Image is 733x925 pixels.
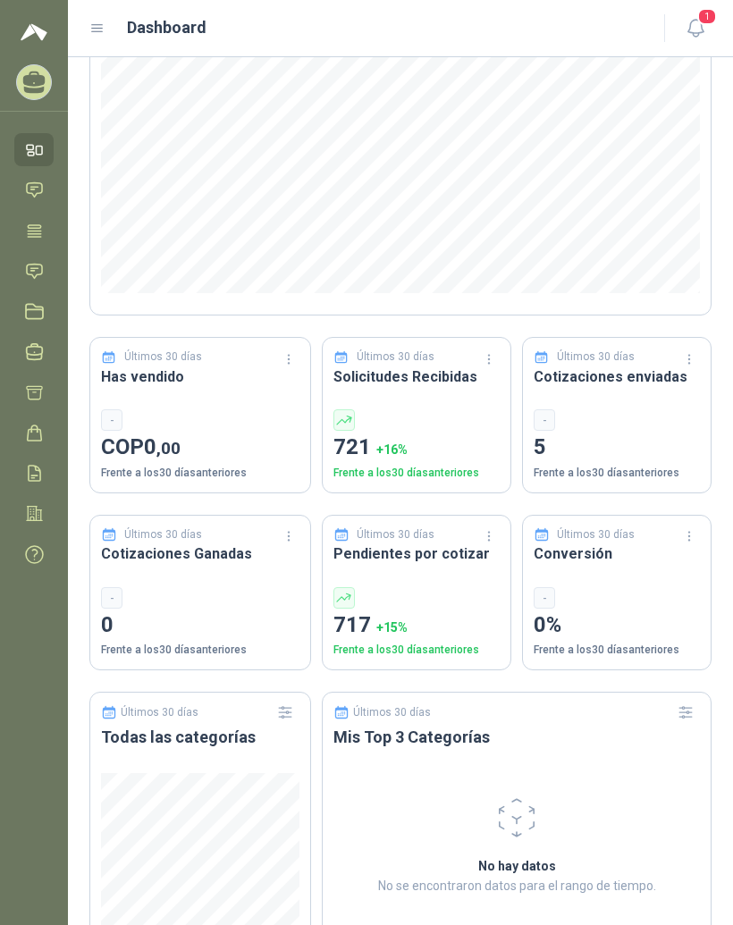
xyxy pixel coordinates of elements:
p: 721 [333,431,500,465]
div: - [101,587,122,609]
p: Frente a los 30 días anteriores [534,642,700,659]
h3: Todas las categorías [101,727,299,748]
p: Frente a los 30 días anteriores [333,642,500,659]
p: Últimos 30 días [124,349,202,366]
div: - [101,409,122,431]
p: Últimos 30 días [357,526,434,543]
p: Últimos 30 días [557,349,635,366]
span: + 16 % [376,442,408,457]
p: No se encontraron datos para el rango de tiempo. [344,876,689,896]
p: Frente a los 30 días anteriores [101,642,299,659]
span: + 15 % [376,620,408,635]
h3: Has vendido [101,366,299,388]
p: Últimos 30 días [121,706,198,719]
p: Frente a los 30 días anteriores [101,465,299,482]
p: Frente a los 30 días anteriores [534,465,700,482]
p: 717 [333,609,500,643]
img: Logo peakr [21,21,47,43]
p: Últimos 30 días [353,706,431,719]
div: - [534,587,555,609]
h3: Pendientes por cotizar [333,542,500,565]
button: 1 [679,13,712,45]
p: 5 [534,431,700,465]
span: 1 [697,8,717,25]
p: Frente a los 30 días anteriores [333,465,500,482]
div: - [534,409,555,431]
h3: Cotizaciones enviadas [534,366,700,388]
h3: Mis Top 3 Categorías [333,727,700,748]
h3: Solicitudes Recibidas [333,366,500,388]
h3: Conversión [534,542,700,565]
span: ,00 [156,438,181,458]
p: 0% [534,609,700,643]
h3: Cotizaciones Ganadas [101,542,299,565]
h2: No hay datos [344,856,689,876]
span: 0 [144,434,181,459]
p: Últimos 30 días [357,349,434,366]
p: 0 [101,609,299,643]
p: Últimos 30 días [124,526,202,543]
p: COP [101,431,299,465]
h1: Dashboard [127,15,206,40]
p: Últimos 30 días [557,526,635,543]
